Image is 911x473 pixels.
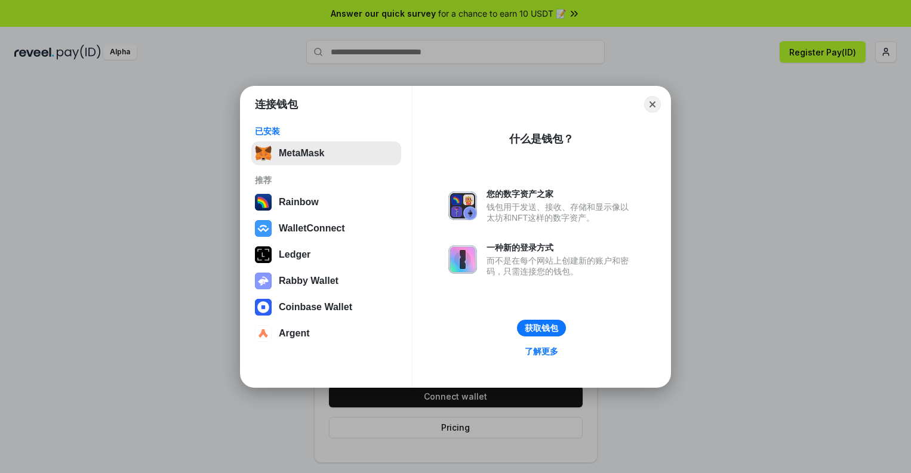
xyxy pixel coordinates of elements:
div: MetaMask [279,148,324,159]
div: 推荐 [255,175,398,186]
img: svg+xml,%3Csvg%20width%3D%2228%22%20height%3D%2228%22%20viewBox%3D%220%200%2028%2028%22%20fill%3D... [255,325,272,342]
button: 获取钱包 [517,320,566,336]
button: Close [644,96,661,113]
img: svg+xml,%3Csvg%20fill%3D%22none%22%20height%3D%2233%22%20viewBox%3D%220%200%2035%2033%22%20width%... [255,145,272,162]
div: WalletConnect [279,223,345,234]
div: 一种新的登录方式 [487,242,635,253]
a: 了解更多 [518,344,565,359]
img: svg+xml,%3Csvg%20xmlns%3D%22http%3A%2F%2Fwww.w3.org%2F2000%2Fsvg%22%20fill%3D%22none%22%20viewBox... [448,191,477,220]
img: svg+xml,%3Csvg%20xmlns%3D%22http%3A%2F%2Fwww.w3.org%2F2000%2Fsvg%22%20width%3D%2228%22%20height%3... [255,246,272,263]
button: Rainbow [251,190,401,214]
img: svg+xml,%3Csvg%20xmlns%3D%22http%3A%2F%2Fwww.w3.org%2F2000%2Fsvg%22%20fill%3D%22none%22%20viewBox... [448,245,477,274]
div: Ledger [279,249,310,260]
div: Rainbow [279,197,319,208]
button: WalletConnect [251,217,401,240]
div: 而不是在每个网站上创建新的账户和密码，只需连接您的钱包。 [487,255,635,277]
img: svg+xml,%3Csvg%20xmlns%3D%22http%3A%2F%2Fwww.w3.org%2F2000%2Fsvg%22%20fill%3D%22none%22%20viewBox... [255,273,272,289]
button: MetaMask [251,141,401,165]
div: Argent [279,328,310,339]
div: 钱包用于发送、接收、存储和显示像以太坊和NFT这样的数字资产。 [487,202,635,223]
div: 什么是钱包？ [509,132,574,146]
button: Rabby Wallet [251,269,401,293]
img: svg+xml,%3Csvg%20width%3D%2228%22%20height%3D%2228%22%20viewBox%3D%220%200%2028%2028%22%20fill%3D... [255,220,272,237]
div: 已安装 [255,126,398,137]
img: svg+xml,%3Csvg%20width%3D%22120%22%20height%3D%22120%22%20viewBox%3D%220%200%20120%20120%22%20fil... [255,194,272,211]
button: Coinbase Wallet [251,295,401,319]
div: Rabby Wallet [279,276,338,286]
div: 获取钱包 [525,323,558,333]
div: 您的数字资产之家 [487,188,635,199]
div: Coinbase Wallet [279,302,352,313]
img: svg+xml,%3Csvg%20width%3D%2228%22%20height%3D%2228%22%20viewBox%3D%220%200%2028%2028%22%20fill%3D... [255,299,272,316]
button: Argent [251,321,401,345]
div: 了解更多 [525,346,558,357]
h1: 连接钱包 [255,97,298,112]
button: Ledger [251,243,401,267]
